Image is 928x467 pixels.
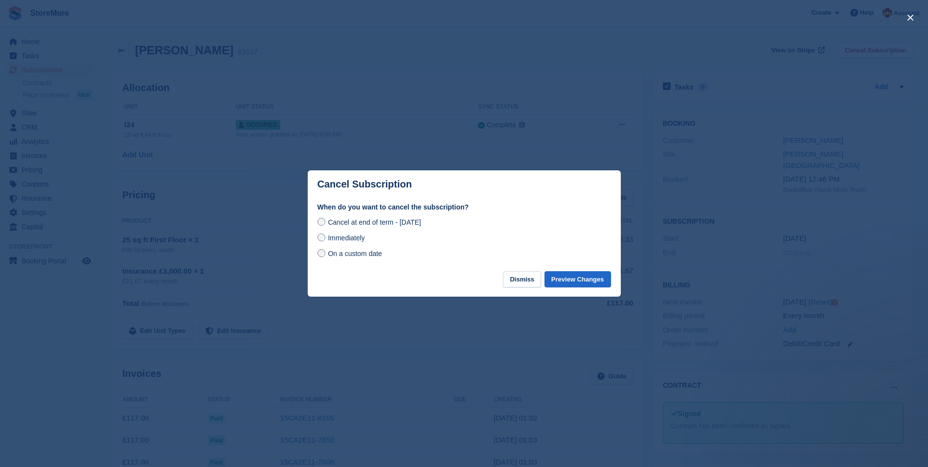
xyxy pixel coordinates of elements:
label: When do you want to cancel the subscription? [317,202,611,212]
input: Immediately [317,233,325,241]
button: Dismiss [503,271,541,287]
input: On a custom date [317,249,325,257]
input: Cancel at end of term - [DATE] [317,218,325,226]
span: On a custom date [328,250,382,257]
span: Cancel at end of term - [DATE] [328,218,421,226]
button: Preview Changes [544,271,611,287]
button: close [903,10,918,25]
p: Cancel Subscription [317,179,412,190]
span: Immediately [328,234,364,242]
